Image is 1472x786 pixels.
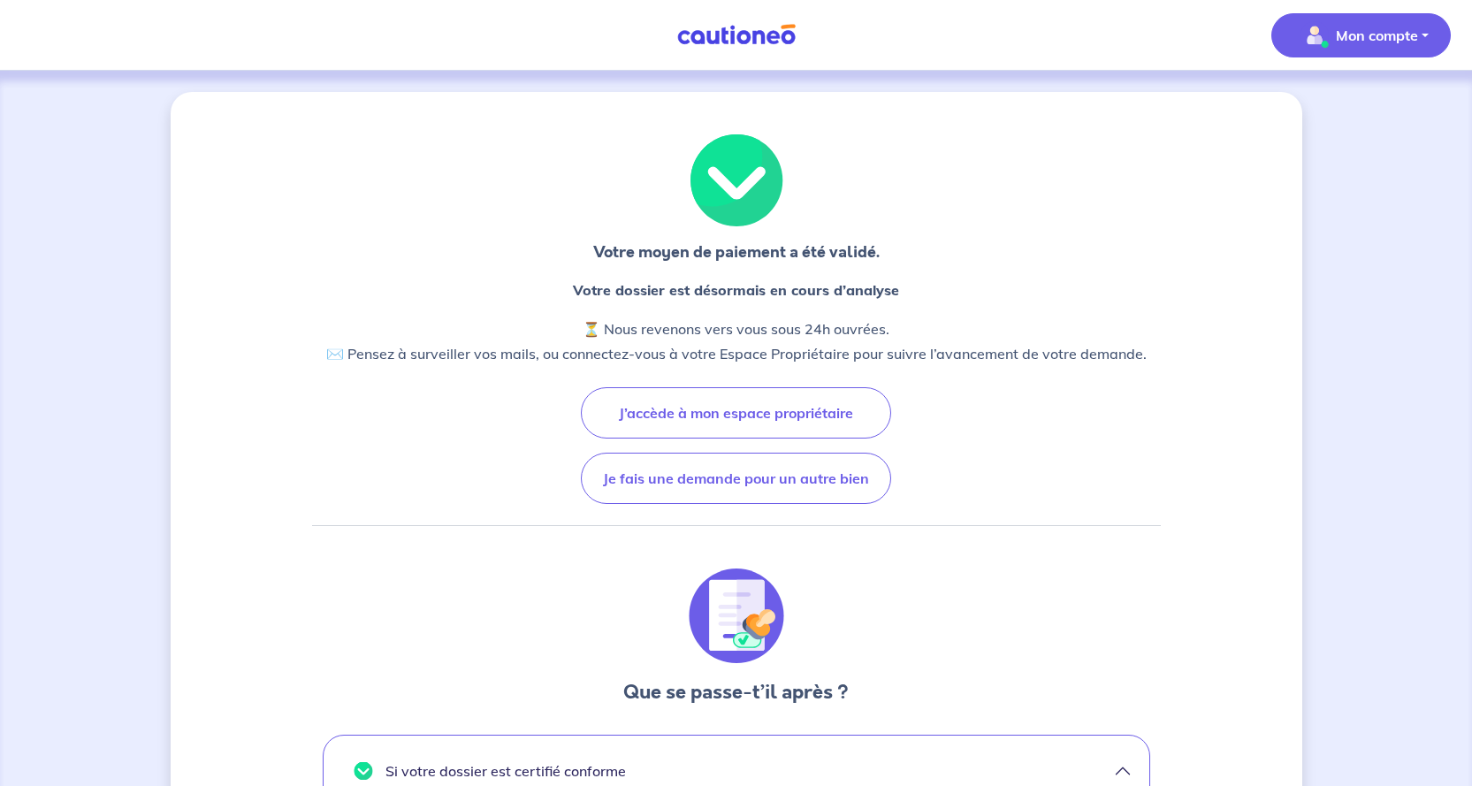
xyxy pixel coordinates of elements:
img: illu_account_valid_menu.svg [1300,21,1329,50]
p: Mon compte [1336,25,1418,46]
p: ⏳ Nous revenons vers vous sous 24h ouvrées. ✉️ Pensez à surveiller vos mails, ou connectez-vous à... [326,317,1147,366]
img: illu_document_valid.svg [689,569,784,664]
img: illu_valid.svg [689,134,784,226]
button: Je fais une demande pour un autre bien [581,453,891,504]
p: Votre moyen de paiement a été validé. [593,240,880,263]
p: Si votre dossier est certifié conforme [385,757,626,785]
h3: Que se passe-t’il après ? [623,678,849,706]
button: illu_account_valid_menu.svgMon compte [1271,13,1451,57]
strong: Votre dossier est désormais en cours d’analyse [573,281,899,299]
button: J’accède à mon espace propriétaire [581,387,891,439]
img: illu_valid.svg [354,762,373,781]
img: Cautioneo [670,24,803,46]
